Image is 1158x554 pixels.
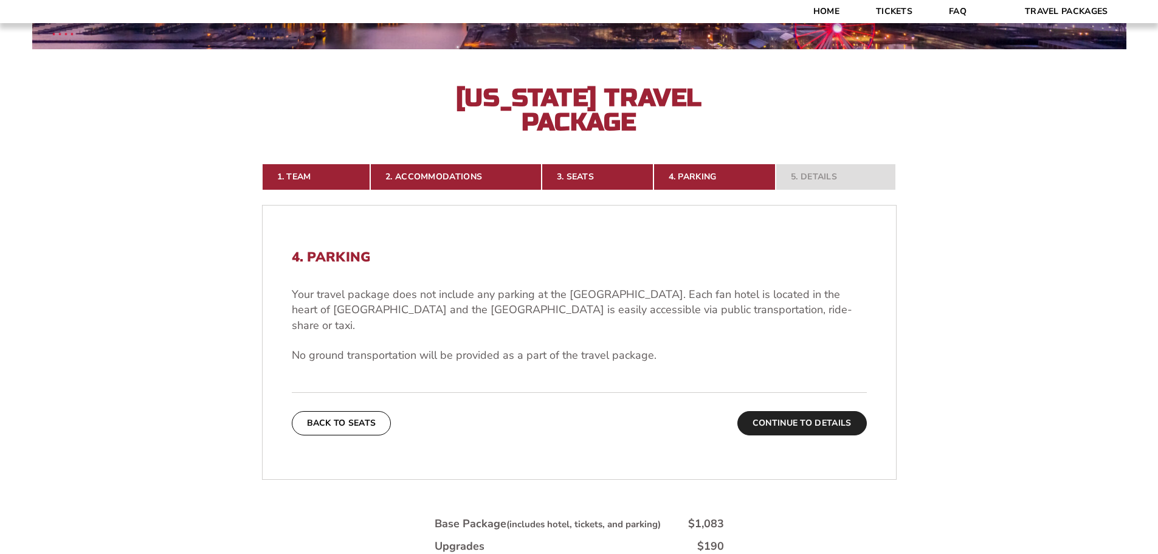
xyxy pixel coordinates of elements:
[292,348,867,363] p: No ground transportation will be provided as a part of the travel package.
[292,411,391,435] button: Back To Seats
[506,518,661,530] small: (includes hotel, tickets, and parking)
[688,516,724,531] div: $1,083
[36,6,89,59] img: CBS Sports Thanksgiving Classic
[697,539,724,554] div: $190
[292,249,867,265] h2: 4. Parking
[446,86,713,134] h2: [US_STATE] Travel Package
[542,164,653,190] a: 3. Seats
[737,411,867,435] button: Continue To Details
[435,539,484,554] div: Upgrades
[292,287,867,333] p: Your travel package does not include any parking at the [GEOGRAPHIC_DATA]. Each fan hotel is loca...
[262,164,371,190] a: 1. Team
[370,164,542,190] a: 2. Accommodations
[435,516,661,531] div: Base Package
